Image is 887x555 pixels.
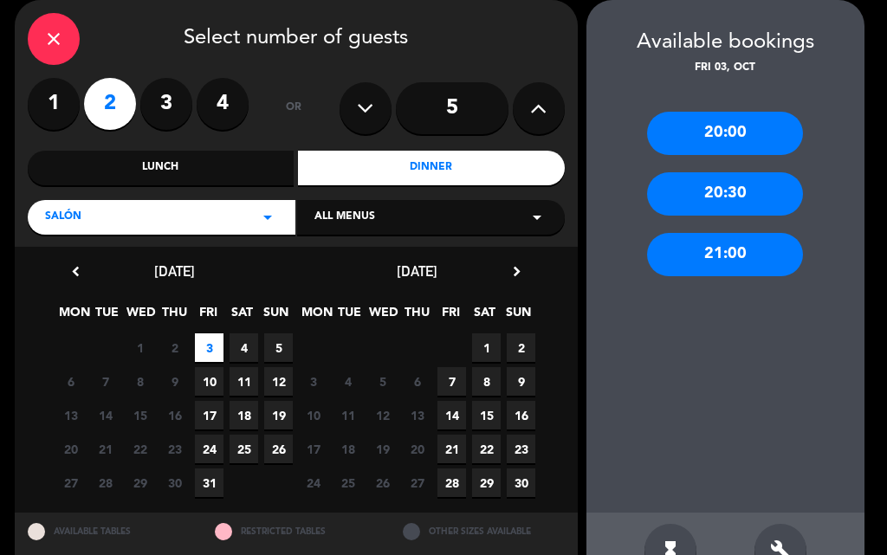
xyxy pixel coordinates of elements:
[28,78,80,130] label: 1
[508,262,526,281] i: chevron_right
[299,401,327,429] span: 10
[160,333,189,362] span: 2
[160,367,189,396] span: 9
[403,401,431,429] span: 13
[507,333,535,362] span: 2
[140,78,192,130] label: 3
[333,367,362,396] span: 4
[91,435,120,463] span: 21
[257,207,278,228] i: arrow_drop_down
[472,401,501,429] span: 15
[67,262,85,281] i: chevron_left
[504,302,533,331] span: SUN
[195,468,223,497] span: 31
[56,435,85,463] span: 20
[647,172,803,216] div: 20:30
[264,333,293,362] span: 5
[160,401,189,429] span: 16
[264,367,293,396] span: 12
[266,78,322,139] div: or
[126,435,154,463] span: 22
[56,367,85,396] span: 6
[264,401,293,429] span: 19
[369,302,398,331] span: WED
[126,401,154,429] span: 15
[472,333,501,362] span: 1
[299,435,327,463] span: 17
[299,468,327,497] span: 24
[437,367,466,396] span: 7
[93,302,121,331] span: TUE
[230,367,258,396] span: 11
[527,207,547,228] i: arrow_drop_down
[314,209,375,226] span: All menus
[197,78,249,130] label: 4
[301,302,330,331] span: MON
[437,468,466,497] span: 28
[586,60,864,77] div: Fri 03, Oct
[126,367,154,396] span: 8
[368,435,397,463] span: 19
[507,435,535,463] span: 23
[195,333,223,362] span: 3
[28,13,565,65] div: Select number of guests
[368,401,397,429] span: 12
[472,367,501,396] span: 8
[298,151,565,185] div: Dinner
[59,302,87,331] span: MON
[230,401,258,429] span: 18
[403,367,431,396] span: 6
[194,302,223,331] span: FRI
[397,262,437,280] span: [DATE]
[470,302,499,331] span: SAT
[437,435,466,463] span: 21
[262,302,290,331] span: SUN
[507,468,535,497] span: 30
[160,302,189,331] span: THU
[437,401,466,429] span: 14
[195,435,223,463] span: 24
[586,26,864,60] div: Available bookings
[403,468,431,497] span: 27
[160,468,189,497] span: 30
[335,302,364,331] span: TUE
[154,262,195,280] span: [DATE]
[333,468,362,497] span: 25
[56,468,85,497] span: 27
[299,367,327,396] span: 3
[390,513,578,550] div: OTHER SIZES AVAILABLE
[647,112,803,155] div: 20:00
[333,435,362,463] span: 18
[126,333,154,362] span: 1
[507,401,535,429] span: 16
[91,468,120,497] span: 28
[56,401,85,429] span: 13
[264,435,293,463] span: 26
[28,151,295,185] div: Lunch
[126,468,154,497] span: 29
[91,401,120,429] span: 14
[160,435,189,463] span: 23
[368,468,397,497] span: 26
[45,209,81,226] span: Salón
[403,302,431,331] span: THU
[230,333,258,362] span: 4
[368,367,397,396] span: 5
[472,468,501,497] span: 29
[230,435,258,463] span: 25
[228,302,256,331] span: SAT
[333,401,362,429] span: 11
[126,302,155,331] span: WED
[195,367,223,396] span: 10
[195,401,223,429] span: 17
[84,78,136,130] label: 2
[91,367,120,396] span: 7
[507,367,535,396] span: 9
[403,435,431,463] span: 20
[472,435,501,463] span: 22
[437,302,465,331] span: FRI
[43,29,64,49] i: close
[202,513,390,550] div: RESTRICTED TABLES
[15,513,203,550] div: AVAILABLE TABLES
[647,233,803,276] div: 21:00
